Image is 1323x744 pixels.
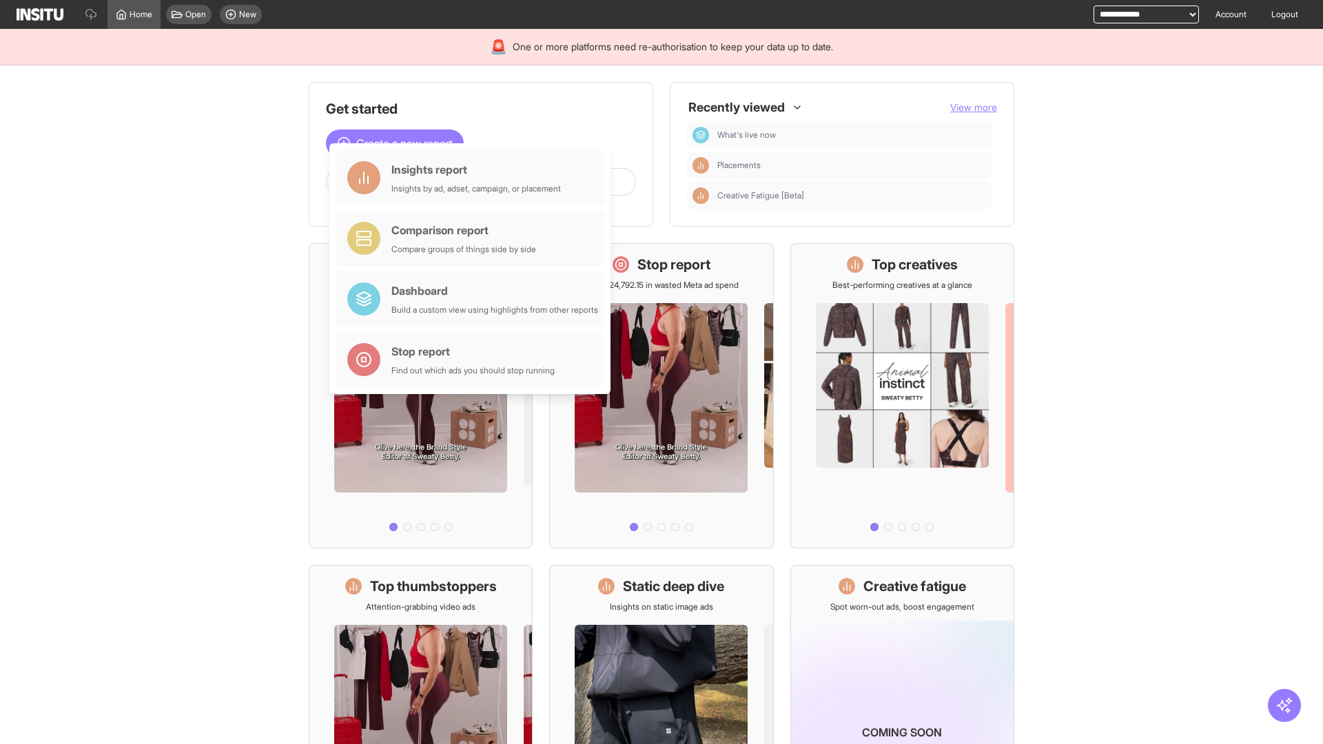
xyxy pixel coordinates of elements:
div: Dashboard [693,127,709,143]
div: Find out which ads you should stop running [391,365,555,376]
span: What's live now [717,130,986,141]
span: Home [130,9,152,20]
a: What's live nowSee all active ads instantly [309,243,533,548]
p: Attention-grabbing video ads [366,601,475,612]
h1: Stop report [637,255,710,274]
p: Best-performing creatives at a glance [832,280,972,291]
span: Placements [717,160,986,171]
span: Create a new report [356,135,453,152]
span: One or more platforms need re-authorisation to keep your data up to date. [513,40,833,54]
span: View more [950,101,997,113]
button: View more [950,101,997,114]
span: Creative Fatigue [Beta] [717,190,986,201]
span: New [239,9,256,20]
div: Dashboard [391,282,598,299]
p: Save £24,792.15 in wasted Meta ad spend [584,280,739,291]
span: Creative Fatigue [Beta] [717,190,804,201]
img: Logo [17,8,63,21]
div: Insights [693,157,709,174]
span: Placements [717,160,761,171]
div: Compare groups of things side by side [391,244,536,255]
p: Insights on static image ads [610,601,713,612]
button: Create a new report [326,130,464,157]
span: Open [185,9,206,20]
div: Insights by ad, adset, campaign, or placement [391,183,561,194]
h1: Top thumbstoppers [370,577,497,596]
div: Insights [693,187,709,204]
h1: Get started [326,99,636,118]
div: Stop report [391,343,555,360]
div: Build a custom view using highlights from other reports [391,304,598,316]
a: Top creativesBest-performing creatives at a glance [790,243,1014,548]
h1: Top creatives [872,255,958,274]
a: Stop reportSave £24,792.15 in wasted Meta ad spend [549,243,773,548]
div: 🚨 [490,37,507,56]
div: Comparison report [391,222,536,238]
h1: Static deep dive [623,577,724,596]
div: Insights report [391,161,561,178]
span: What's live now [717,130,776,141]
